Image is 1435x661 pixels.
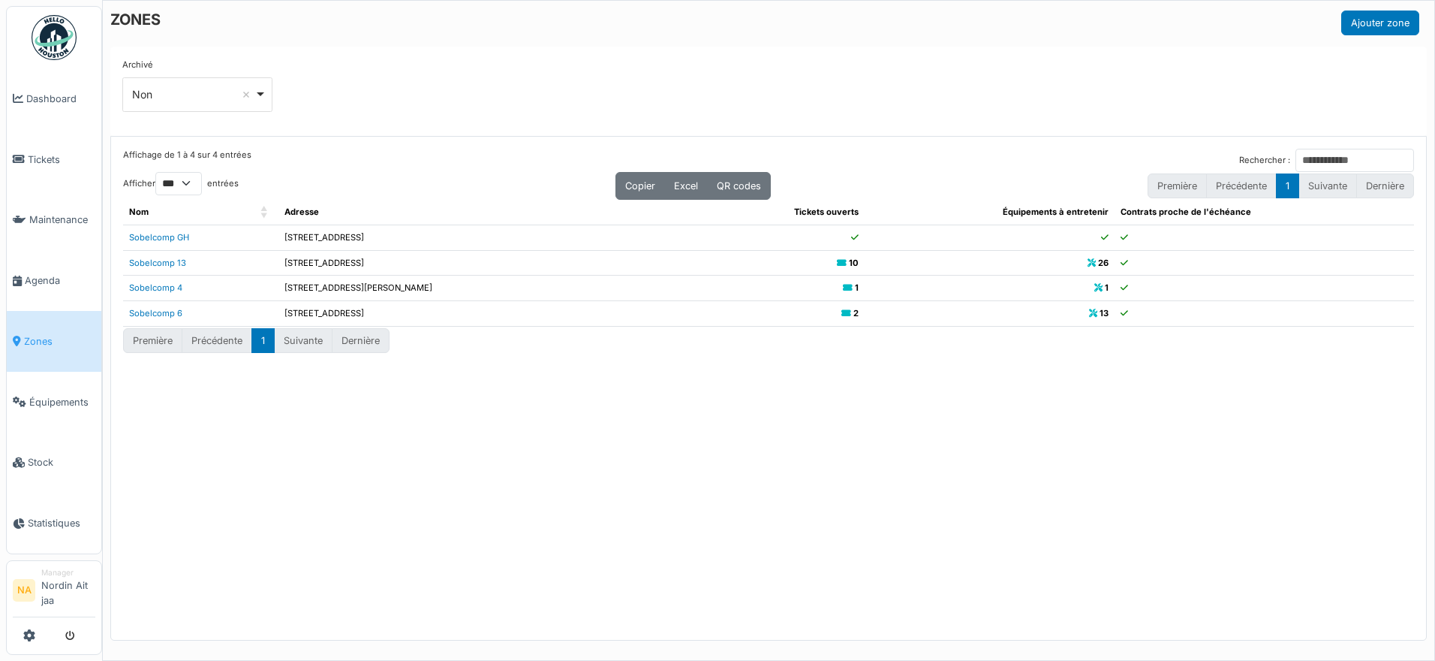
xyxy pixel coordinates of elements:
h6: ZONES [110,11,161,29]
a: Équipements [7,372,101,433]
button: Excel [664,172,708,200]
span: Équipements à entretenir [1003,207,1109,217]
b: 1 [1105,282,1109,293]
label: Afficher entrées [123,172,239,195]
a: Sobelcomp 4 [129,282,182,293]
span: Excel [674,180,698,192]
a: Agenda [7,250,101,311]
nav: pagination [123,328,390,353]
span: Zones [24,334,95,349]
button: Ajouter zone [1341,11,1419,35]
li: NA [13,579,35,602]
a: Zones [7,311,101,372]
span: Maintenance [29,213,95,227]
td: [STREET_ADDRESS] [278,301,699,327]
li: Nordin Ait jaa [41,567,95,614]
span: Copier [625,180,655,192]
span: Agenda [25,273,95,288]
span: Contrats proche de l'échéance [1121,207,1251,217]
span: Tickets ouverts [794,207,859,217]
a: Sobelcomp 13 [129,258,186,268]
button: QR codes [707,172,771,200]
select: Afficherentrées [155,172,202,195]
a: Tickets [7,129,101,190]
a: Sobelcomp 6 [129,308,182,318]
td: [STREET_ADDRESS] [278,250,699,276]
b: 1 [855,282,859,293]
b: 10 [849,258,859,268]
span: Adresse [284,207,319,217]
b: 26 [1098,258,1109,268]
span: QR codes [717,180,761,192]
span: Tickets [28,152,95,167]
span: Statistiques [28,516,95,530]
div: Affichage de 1 à 4 sur 4 entrées [123,149,251,172]
nav: pagination [1148,174,1414,198]
button: Remove item: 'false' [239,87,254,102]
div: Non [132,86,254,102]
span: Équipements [29,395,95,409]
a: Maintenance [7,190,101,251]
button: Copier [615,172,665,200]
td: [STREET_ADDRESS][PERSON_NAME] [278,276,699,301]
a: Statistiques [7,493,101,554]
span: Nom: Activate to sort [260,200,269,225]
a: Sobelcomp GH [129,232,189,243]
span: Nom [129,207,149,217]
span: Dashboard [26,92,95,106]
span: Stock [28,455,95,469]
a: Dashboard [7,68,101,129]
button: 1 [251,328,275,353]
img: Badge_color-CXgf-gQk.svg [32,15,77,60]
td: [STREET_ADDRESS] [278,225,699,250]
b: 2 [853,308,859,318]
button: 1 [1276,174,1299,198]
b: 13 [1100,308,1109,318]
div: Manager [41,567,95,578]
label: Archivé [122,59,153,71]
label: Rechercher : [1239,154,1290,167]
a: Stock [7,433,101,493]
a: NA ManagerNordin Ait jaa [13,567,95,617]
